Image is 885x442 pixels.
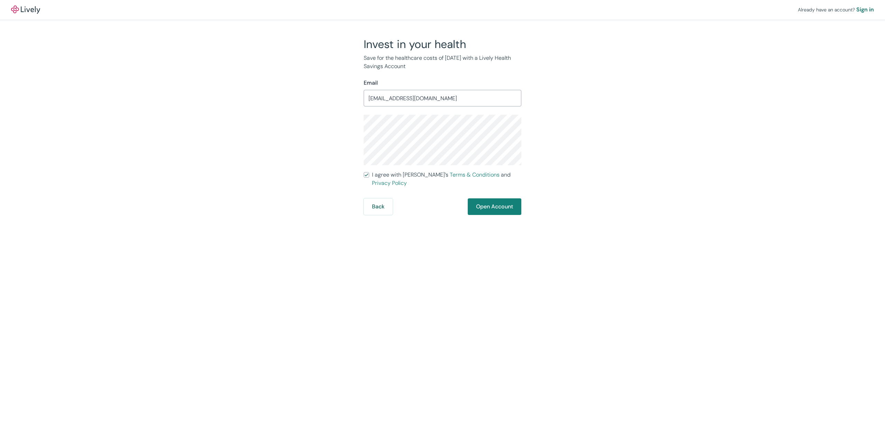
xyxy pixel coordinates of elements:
[11,6,40,14] img: Lively
[856,6,874,14] a: Sign in
[11,6,40,14] a: LivelyLively
[364,54,521,70] p: Save for the healthcare costs of [DATE] with a Lively Health Savings Account
[450,171,500,178] a: Terms & Conditions
[372,179,407,187] a: Privacy Policy
[372,171,521,187] span: I agree with [PERSON_NAME]’s and
[364,37,521,51] h2: Invest in your health
[364,79,378,87] label: Email
[468,198,521,215] button: Open Account
[364,198,393,215] button: Back
[798,6,874,14] div: Already have an account?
